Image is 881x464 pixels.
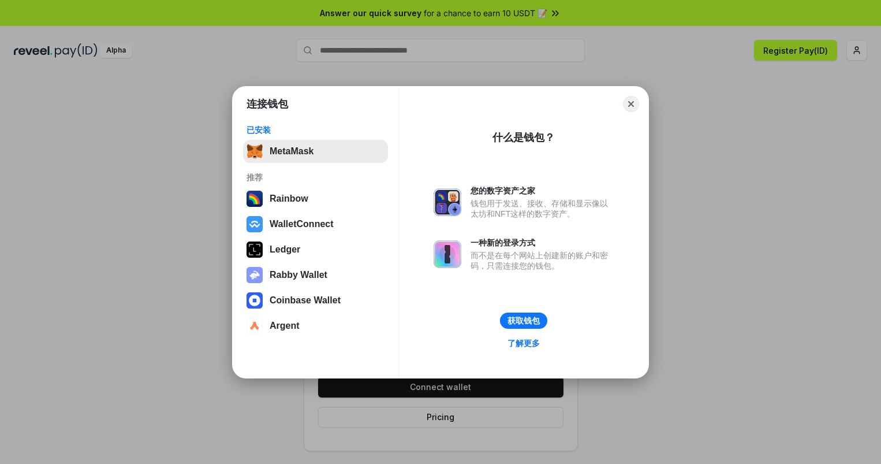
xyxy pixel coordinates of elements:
button: Rainbow [243,187,388,210]
div: 您的数字资产之家 [471,185,614,196]
div: 一种新的登录方式 [471,237,614,248]
button: Ledger [243,238,388,261]
button: WalletConnect [243,213,388,236]
div: Ledger [270,244,300,255]
img: svg+xml,%3Csvg%20xmlns%3D%22http%3A%2F%2Fwww.w3.org%2F2000%2Fsvg%22%20fill%3D%22none%22%20viewBox... [434,240,461,268]
img: svg+xml,%3Csvg%20width%3D%22120%22%20height%3D%22120%22%20viewBox%3D%220%200%20120%20120%22%20fil... [247,191,263,207]
div: Coinbase Wallet [270,295,341,306]
div: 钱包用于发送、接收、存储和显示像以太坊和NFT这样的数字资产。 [471,198,614,219]
div: WalletConnect [270,219,334,229]
div: 推荐 [247,172,384,183]
img: svg+xml,%3Csvg%20width%3D%2228%22%20height%3D%2228%22%20viewBox%3D%220%200%2028%2028%22%20fill%3D... [247,318,263,334]
button: Argent [243,314,388,337]
img: svg+xml,%3Csvg%20xmlns%3D%22http%3A%2F%2Fwww.w3.org%2F2000%2Fsvg%22%20fill%3D%22none%22%20viewBox... [434,188,461,216]
img: svg+xml,%3Csvg%20width%3D%2228%22%20height%3D%2228%22%20viewBox%3D%220%200%2028%2028%22%20fill%3D... [247,216,263,232]
div: 了解更多 [507,338,540,348]
img: svg+xml,%3Csvg%20xmlns%3D%22http%3A%2F%2Fwww.w3.org%2F2000%2Fsvg%22%20width%3D%2228%22%20height%3... [247,242,263,258]
div: 而不是在每个网站上创建新的账户和密码，只需连接您的钱包。 [471,250,614,271]
button: Rabby Wallet [243,263,388,287]
img: svg+xml,%3Csvg%20width%3D%2228%22%20height%3D%2228%22%20viewBox%3D%220%200%2028%2028%22%20fill%3D... [247,292,263,309]
div: 获取钱包 [507,315,540,326]
button: 获取钱包 [500,313,547,329]
div: 已安装 [247,125,384,135]
div: Rainbow [270,194,308,204]
button: MetaMask [243,140,388,163]
button: Close [623,96,639,112]
div: 什么是钱包？ [492,131,555,144]
img: svg+xml,%3Csvg%20fill%3D%22none%22%20height%3D%2233%22%20viewBox%3D%220%200%2035%2033%22%20width%... [247,143,263,159]
h1: 连接钱包 [247,97,288,111]
a: 了解更多 [501,336,547,351]
img: svg+xml,%3Csvg%20xmlns%3D%22http%3A%2F%2Fwww.w3.org%2F2000%2Fsvg%22%20fill%3D%22none%22%20viewBox... [247,267,263,283]
div: Rabby Wallet [270,270,327,280]
button: Coinbase Wallet [243,289,388,312]
div: MetaMask [270,146,313,157]
div: Argent [270,321,300,331]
